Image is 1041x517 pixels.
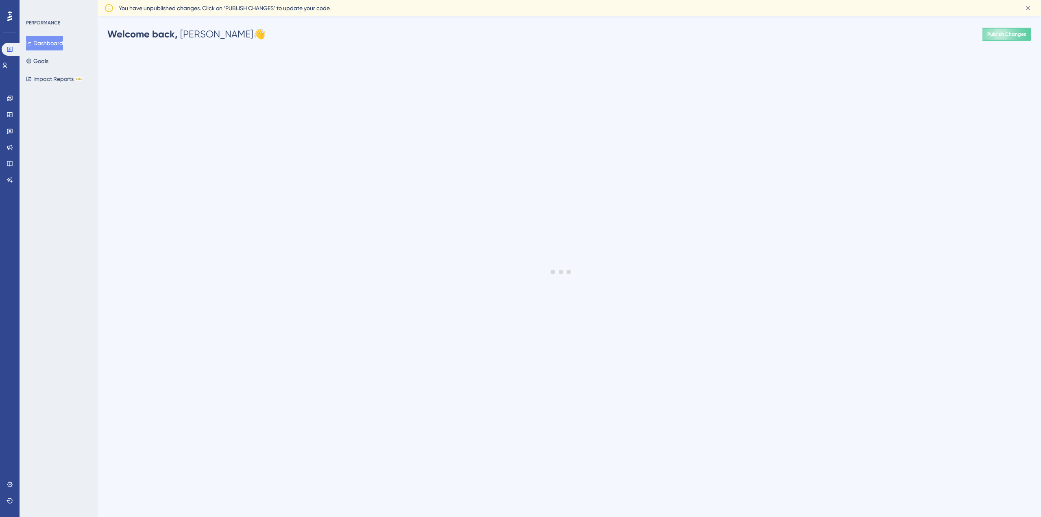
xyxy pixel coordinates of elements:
button: Impact ReportsBETA [26,72,83,86]
button: Dashboard [26,36,63,50]
div: PERFORMANCE [26,20,60,26]
div: BETA [75,77,83,81]
div: [PERSON_NAME] 👋 [107,28,266,41]
button: Goals [26,54,48,68]
button: Publish Changes [982,28,1031,41]
span: Publish Changes [987,31,1026,37]
span: You have unpublished changes. Click on ‘PUBLISH CHANGES’ to update your code. [119,3,331,13]
span: Welcome back, [107,28,178,40]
